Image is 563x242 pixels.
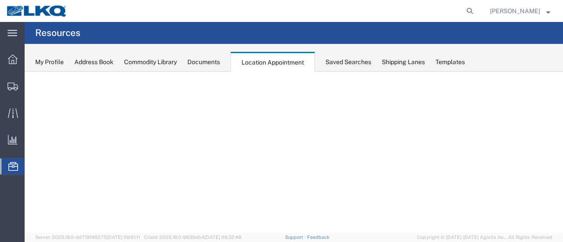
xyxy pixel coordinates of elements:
span: [DATE] 09:32:48 [205,235,241,240]
div: Address Book [74,58,113,67]
iframe: FS Legacy Container [25,72,563,233]
div: Shipping Lanes [382,58,425,67]
div: Commodity Library [124,58,177,67]
span: Server: 2025.18.0-dd719145275 [35,235,140,240]
h4: Resources [35,22,80,44]
span: Client: 2025.18.0-9839db4 [144,235,241,240]
div: Location Appointment [230,52,315,72]
div: My Profile [35,58,64,67]
span: Sopha Sam [490,6,540,16]
div: Templates [435,58,465,67]
a: Feedback [307,235,329,240]
span: Copyright © [DATE]-[DATE] Agistix Inc., All Rights Reserved [417,234,552,241]
img: logo [6,4,68,18]
a: Support [285,235,307,240]
button: [PERSON_NAME] [490,6,551,16]
div: Documents [187,58,220,67]
span: [DATE] 09:51:11 [107,235,140,240]
div: Saved Searches [325,58,371,67]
